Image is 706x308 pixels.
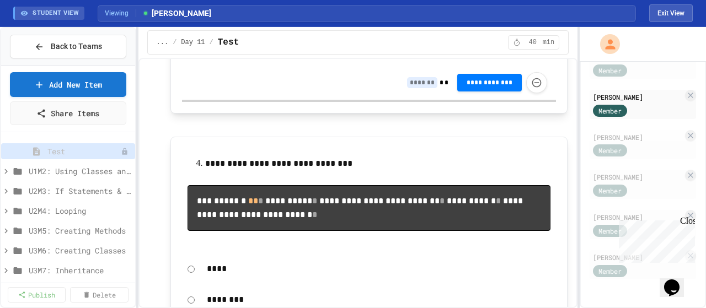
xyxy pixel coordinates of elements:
[660,264,695,297] iframe: chat widget
[593,252,683,262] div: [PERSON_NAME]
[649,4,693,22] button: Exit student view
[598,266,622,276] span: Member
[142,8,211,19] span: [PERSON_NAME]
[598,226,622,236] span: Member
[29,185,131,197] span: U2M3: If Statements & Control Flow
[210,38,213,47] span: /
[598,186,622,196] span: Member
[29,205,131,217] span: U2M4: Looping
[29,165,131,177] span: U1M2: Using Classes and Objects
[218,36,239,49] span: Test
[181,38,205,47] span: Day 11
[173,38,176,47] span: /
[4,4,76,70] div: Chat with us now!Close
[10,72,126,97] a: Add New Item
[33,9,79,18] span: STUDENT VIEW
[47,145,121,157] span: Test
[526,72,547,93] button: Force resubmission of student's answer (Admin only)
[70,287,128,302] a: Delete
[593,132,683,142] div: [PERSON_NAME]
[29,245,131,256] span: U3M6: Creating Classes
[51,41,102,52] span: Back to Teams
[105,8,136,18] span: Viewing
[593,92,683,102] div: [PERSON_NAME]
[10,101,126,125] a: Share Items
[524,38,542,47] span: 40
[8,287,66,302] a: Publish
[29,264,131,276] span: U3M7: Inheritance
[598,145,622,155] span: Member
[593,212,683,222] div: [PERSON_NAME]
[157,38,169,47] span: ...
[29,225,131,236] span: U3M5: Creating Methods
[543,38,555,47] span: min
[614,216,695,263] iframe: chat widget
[10,35,126,58] button: Back to Teams
[598,66,622,75] span: Member
[589,31,623,57] div: My Account
[598,106,622,116] span: Member
[121,148,129,155] div: Unpublished
[593,172,683,182] div: [PERSON_NAME]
